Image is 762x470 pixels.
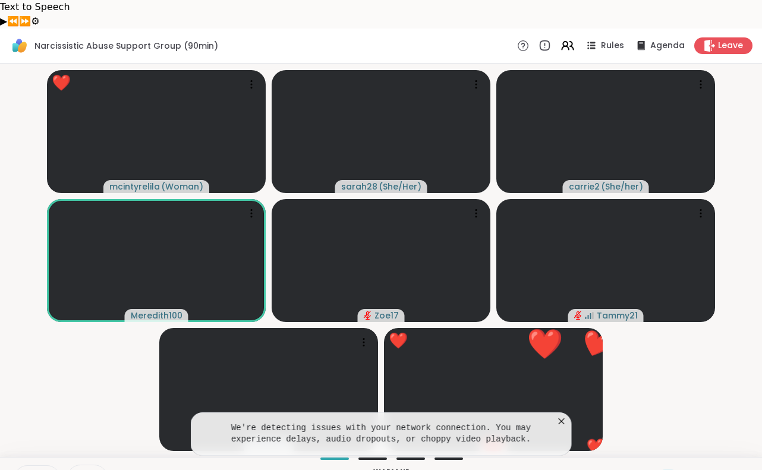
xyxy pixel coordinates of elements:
[206,422,557,446] pre: We're detecting issues with your network connection. You may experience delays, audio dropouts, o...
[374,310,399,321] span: Zoe17
[52,71,71,94] div: ❤️
[601,40,624,52] span: Rules
[34,40,218,52] span: Narcissistic Abuse Support Group (90min)
[379,181,421,193] span: ( She/Her )
[597,310,638,321] span: Tammy21
[718,40,743,52] span: Leave
[341,181,377,193] span: sarah28
[389,329,408,352] div: ❤️
[364,311,372,320] span: audio-muted
[31,14,39,29] button: Settings
[7,14,19,29] button: Previous
[580,431,613,464] button: ❤️
[10,36,30,56] img: ShareWell Logomark
[650,40,685,52] span: Agenda
[566,314,627,375] button: ❤️
[515,315,575,374] button: ❤️
[109,181,160,193] span: mcintyrelila
[19,14,31,29] button: Forward
[161,181,203,193] span: ( Woman )
[569,181,600,193] span: carrie2
[601,181,643,193] span: ( She/her )
[131,310,182,321] span: Meredith100
[574,311,582,320] span: audio-muted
